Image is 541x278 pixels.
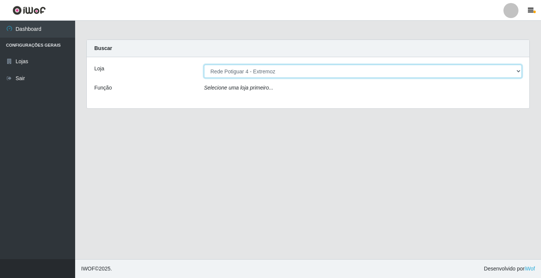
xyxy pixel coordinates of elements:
span: Desenvolvido por [484,265,535,273]
a: iWof [524,266,535,272]
label: Loja [94,65,104,73]
strong: Buscar [94,45,112,51]
img: CoreUI Logo [12,6,46,15]
span: © 2025 . [81,265,112,273]
label: Função [94,84,112,92]
i: Selecione uma loja primeiro... [204,85,273,91]
span: IWOF [81,266,95,272]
